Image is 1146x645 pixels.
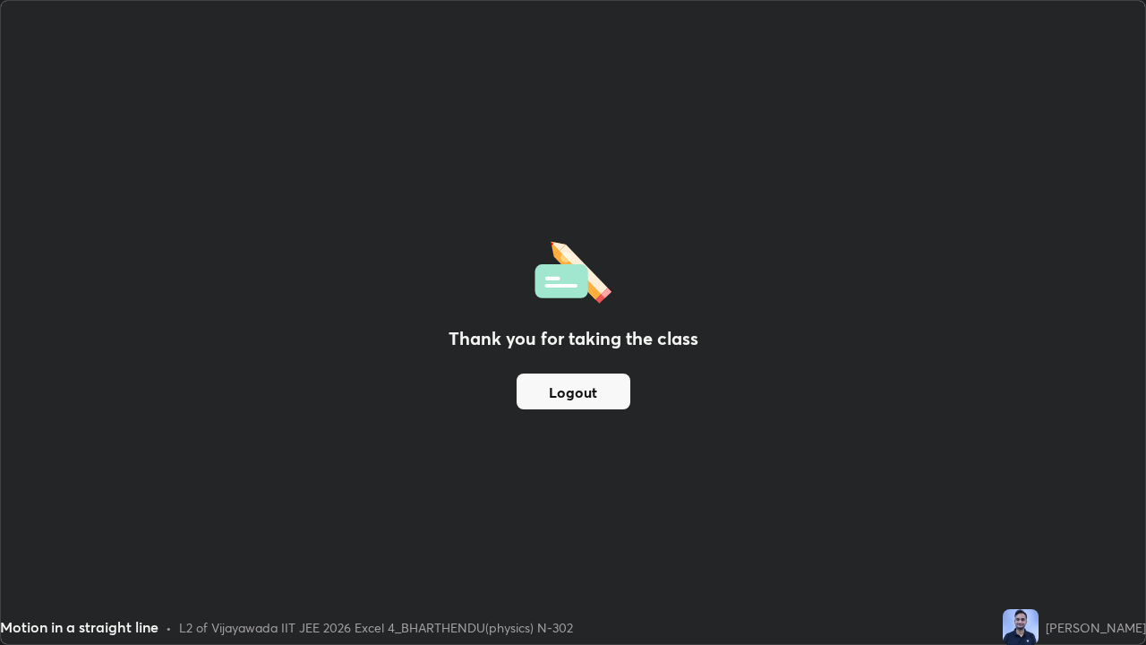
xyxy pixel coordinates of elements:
[1003,609,1039,645] img: 7bc280f4e9014d9eb32ed91180d13043.jpg
[179,618,573,637] div: L2 of Vijayawada IIT JEE 2026 Excel 4_BHARTHENDU(physics) N-302
[517,374,630,409] button: Logout
[166,618,172,637] div: •
[1046,618,1146,637] div: [PERSON_NAME]
[449,325,698,352] h2: Thank you for taking the class
[535,236,611,304] img: offlineFeedback.1438e8b3.svg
